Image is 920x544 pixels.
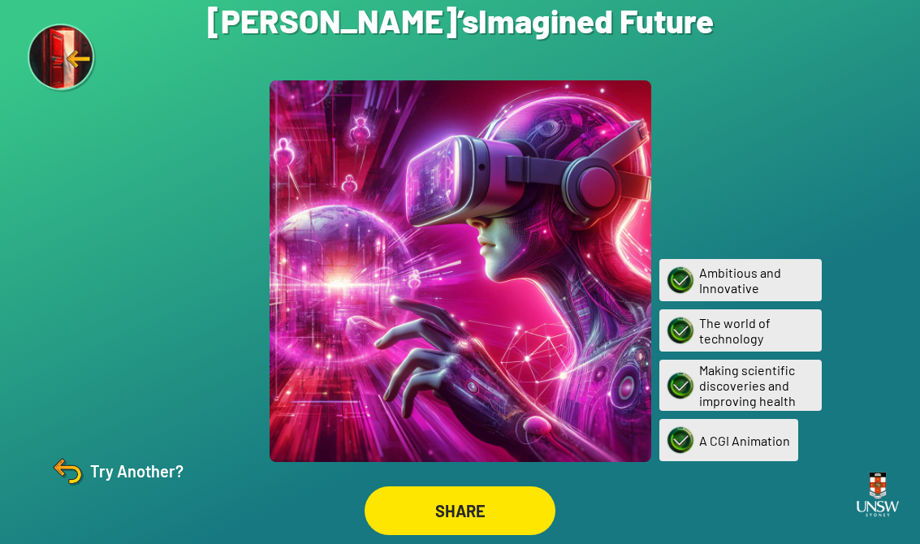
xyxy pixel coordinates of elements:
[662,312,699,349] img: The world of technology
[662,261,699,299] img: Ambitious and Innovative
[662,421,699,459] img: A CGI Animation
[207,1,714,40] h1: [PERSON_NAME]’s Imagined Future
[659,309,822,352] div: The world of technology
[659,360,822,411] div: Making scientific discoveries and improving health
[850,463,905,526] img: UNSW
[662,367,699,404] img: Making scientific discoveries and improving health
[48,451,184,490] div: Try Another?
[365,486,555,535] div: SHARE
[48,451,87,490] img: Try Another?
[659,419,798,461] div: A CGI Animation
[659,259,822,301] div: Ambitious and Innovative
[28,24,97,93] img: Exit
